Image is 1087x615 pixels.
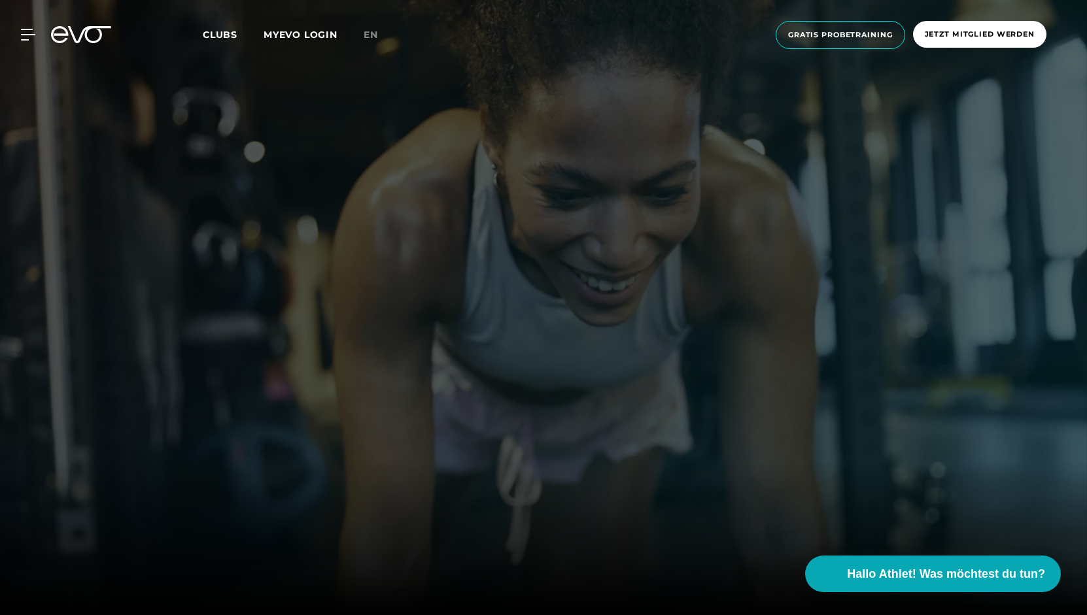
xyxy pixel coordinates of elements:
a: MYEVO LOGIN [264,29,337,41]
a: en [364,27,394,42]
span: en [364,29,378,41]
span: Clubs [203,29,237,41]
span: Jetzt Mitglied werden [925,29,1035,40]
button: Hallo Athlet! Was möchtest du tun? [805,556,1061,592]
a: Gratis Probetraining [772,21,909,49]
a: Clubs [203,28,264,41]
span: Gratis Probetraining [788,29,893,41]
a: Jetzt Mitglied werden [909,21,1050,49]
span: Hallo Athlet! Was möchtest du tun? [847,565,1045,583]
